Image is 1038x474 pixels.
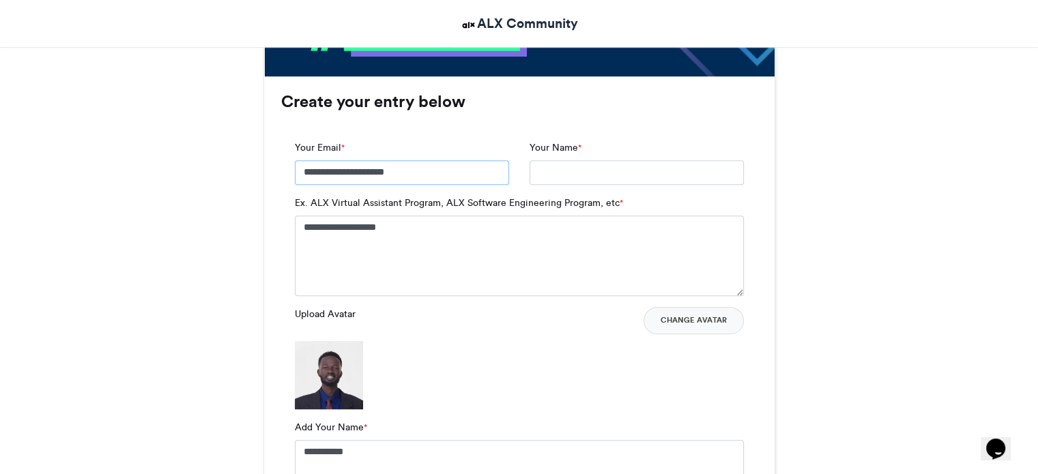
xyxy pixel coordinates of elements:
[281,93,758,110] h3: Create your entry below
[460,16,477,33] img: ALX Community
[295,140,345,155] label: Your Email
[530,140,581,155] label: Your Name
[460,14,578,33] a: ALX Community
[295,307,356,321] label: Upload Avatar
[295,196,623,210] label: Ex. ALX Virtual Assistant Program, ALX Software Engineering Program, etc
[295,341,363,409] img: 1755533174.069-b2dcae4267c1926e4edbba7f5065fdc4d8f11412.png
[981,419,1024,460] iframe: chat widget
[644,307,744,334] button: Change Avatar
[295,420,367,434] label: Add Your Name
